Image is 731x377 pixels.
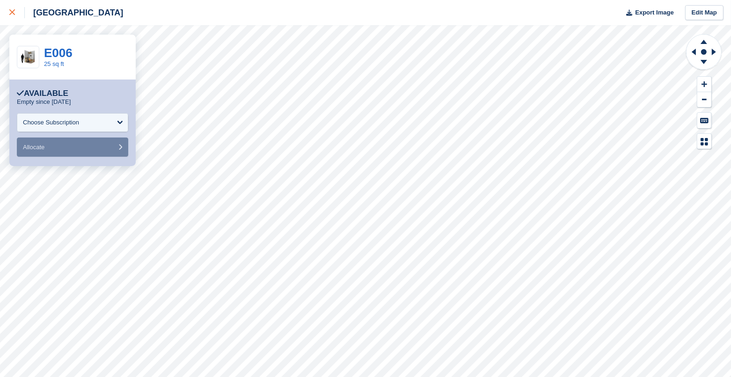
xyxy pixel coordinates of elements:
[697,134,711,149] button: Map Legend
[17,138,128,157] button: Allocate
[17,98,71,106] p: Empty since [DATE]
[23,144,44,151] span: Allocate
[44,60,64,67] a: 25 sq ft
[17,49,39,65] img: 25-sqft-unit%20(5).jpg
[25,7,123,18] div: [GEOGRAPHIC_DATA]
[44,46,73,60] a: E006
[621,5,674,21] button: Export Image
[697,113,711,128] button: Keyboard Shortcuts
[635,8,673,17] span: Export Image
[697,92,711,108] button: Zoom Out
[697,77,711,92] button: Zoom In
[685,5,724,21] a: Edit Map
[23,118,79,127] div: Choose Subscription
[17,89,68,98] div: Available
